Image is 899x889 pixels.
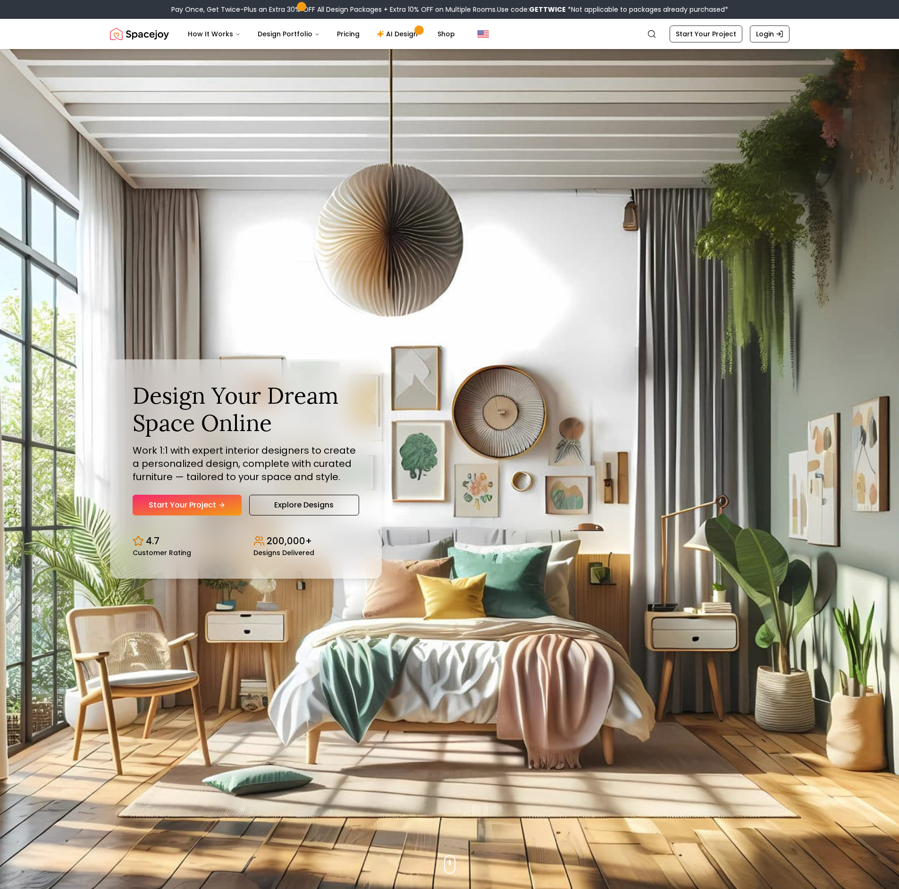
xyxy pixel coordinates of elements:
[329,25,367,43] a: Pricing
[133,495,242,515] a: Start Your Project
[180,25,248,43] button: How It Works
[146,534,160,548] p: 4.7
[180,25,462,43] nav: Main
[497,5,566,14] span: Use code:
[133,382,359,436] h1: Design Your Dream Space Online
[110,19,790,49] nav: Global
[267,534,312,548] p: 200,000+
[478,28,489,40] img: United States
[171,5,728,14] div: Pay Once, Get Twice-Plus an Extra 30% OFF All Design Packages + Extra 10% OFF on Multiple Rooms.
[369,25,428,43] a: AI Design
[529,5,566,14] b: GETTWICE
[133,527,359,556] div: Design stats
[250,25,328,43] button: Design Portfolio
[430,25,462,43] a: Shop
[133,444,359,483] p: Work 1:1 with expert interior designers to create a personalized design, complete with curated fu...
[750,25,790,42] a: Login
[110,25,169,43] img: Spacejoy Logo
[566,5,728,14] span: *Not applicable to packages already purchased*
[133,549,191,556] small: Customer Rating
[670,25,742,42] a: Start Your Project
[253,549,314,556] small: Designs Delivered
[110,25,169,43] a: Spacejoy
[249,495,359,515] a: Explore Designs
